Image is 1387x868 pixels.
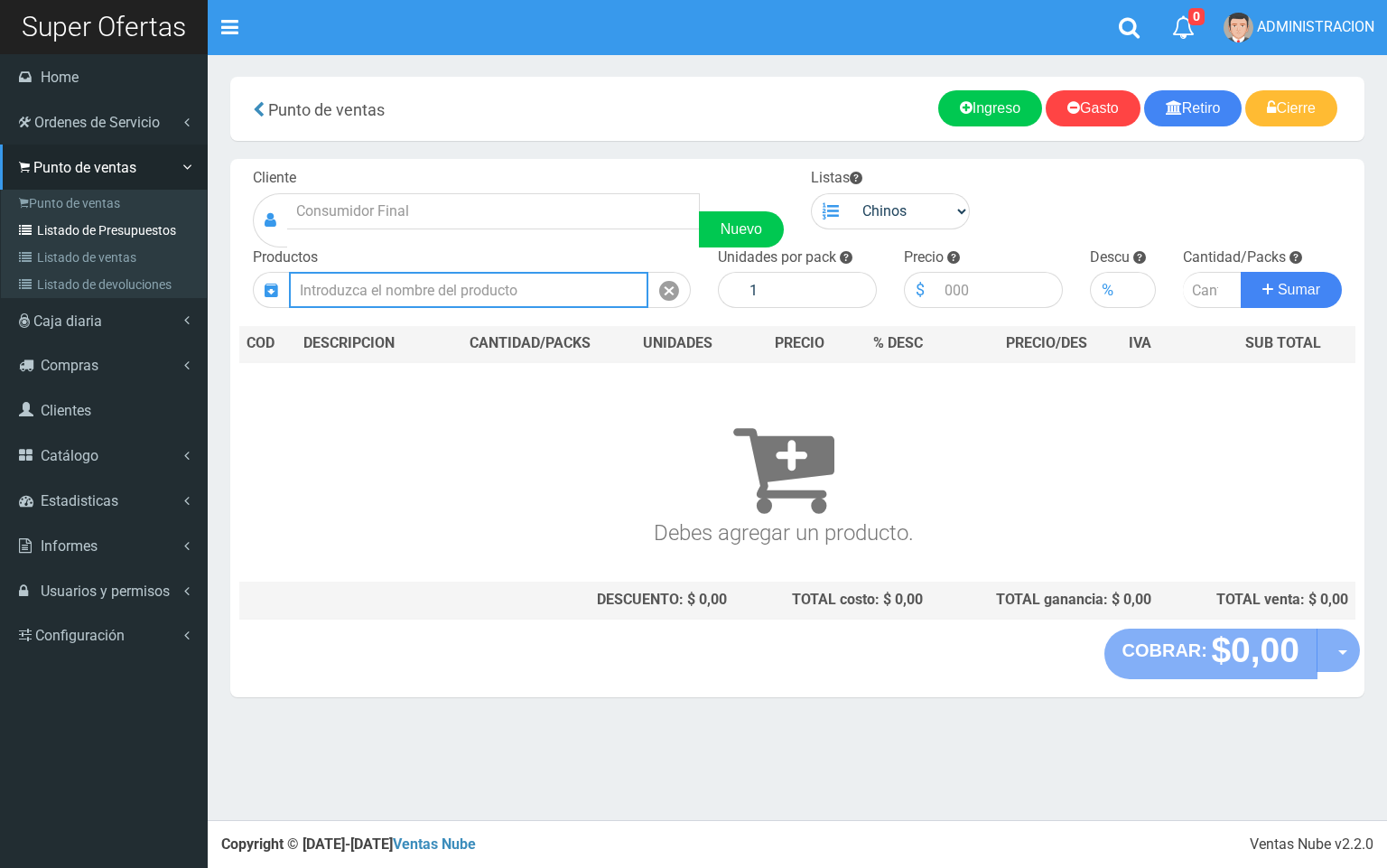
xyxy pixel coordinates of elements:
[41,583,170,600] span: Usuarios y permisos
[1122,640,1207,660] strong: COBRAR:
[41,537,98,555] span: Informes
[938,90,1042,126] a: Ingreso
[41,357,98,374] span: Compras
[34,114,160,131] span: Ordenes de Servicio
[904,247,944,268] label: Precio
[1166,590,1348,611] div: TOTAL venta: $ 0,00
[1046,90,1140,126] a: Gasto
[41,447,98,464] span: Catálogo
[41,492,118,509] span: Estadisticas
[621,326,734,362] th: UNIDADES
[239,326,296,362] th: COD
[1245,90,1337,126] a: Cierre
[937,590,1151,611] div: TOTAL ganancia: $ 0,00
[296,326,439,362] th: DES
[446,590,727,611] div: DESCUENTO: $ 0,00
[873,334,923,351] span: % DESC
[1183,247,1286,268] label: Cantidad/Packs
[811,168,862,189] label: Listas
[741,590,923,611] div: TOTAL costo: $ 0,00
[1250,835,1373,855] div: Ventas Nube v2.2.0
[936,272,1063,308] input: 000
[253,168,296,189] label: Cliente
[41,69,79,86] span: Home
[1104,629,1318,679] button: COBRAR: $0,00
[33,313,102,330] span: Caja diaria
[247,388,1321,545] h3: Debes agregar un producto.
[740,272,877,308] input: 1
[33,159,136,176] span: Punto de ventas
[330,334,395,351] span: CRIPCION
[5,244,207,271] a: Listado de ventas
[289,272,648,308] input: Introduzca el nombre del producto
[1129,334,1151,351] span: IVA
[1144,90,1243,126] a: Retiro
[5,271,207,298] a: Listado de devoluciones
[35,627,125,644] span: Configuración
[5,217,207,244] a: Listado de Presupuestos
[699,211,784,247] a: Nuevo
[1257,18,1374,35] span: ADMINISTRACION
[1224,13,1253,42] img: User Image
[1245,333,1321,354] span: SUB TOTAL
[268,100,385,119] span: Punto de ventas
[1183,272,1242,308] input: Cantidad
[287,193,700,229] input: Consumidor Final
[1124,272,1156,308] input: 000
[1090,272,1124,308] div: %
[5,190,207,217] a: Punto de ventas
[22,11,186,42] span: Super Ofertas
[904,272,936,308] div: $
[221,835,476,853] strong: Copyright © [DATE]-[DATE]
[41,402,91,419] span: Clientes
[1188,8,1205,25] span: 0
[253,247,318,268] label: Productos
[439,326,621,362] th: CANTIDAD/PACKS
[1090,247,1130,268] label: Descu
[775,333,824,354] span: PRECIO
[718,247,836,268] label: Unidades por pack
[1241,272,1342,308] button: Sumar
[1006,334,1087,351] span: PRECIO/DES
[1211,630,1299,669] strong: $0,00
[1278,282,1320,297] span: Sumar
[393,835,476,853] a: Ventas Nube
